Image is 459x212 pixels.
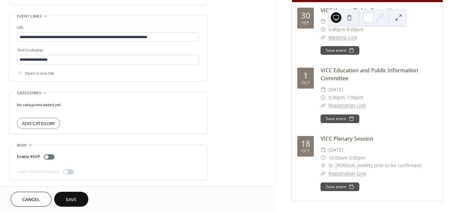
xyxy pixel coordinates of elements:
[321,146,326,154] div: ​
[11,192,51,207] button: Cancel
[25,70,54,77] span: Open in new tab
[22,120,55,127] span: Add Category
[321,102,326,109] div: ​
[321,94,326,102] div: ​
[303,71,308,80] div: 1
[17,90,41,97] span: Categories
[17,13,42,20] span: Event links
[321,154,326,162] div: ​
[328,170,366,177] a: Registration Link
[321,114,359,123] button: Save event
[328,94,345,102] span: 5:30pm
[328,26,345,34] span: 5:00pm
[321,18,326,26] div: ​
[328,34,357,40] a: Meeting Link
[17,47,198,54] div: Text to display
[349,154,366,162] span: 3:00pm
[328,162,421,170] span: St. [PERSON_NAME] (Site to be confirmed)
[347,94,363,102] span: 7:00pm
[17,142,27,149] span: RSVP
[302,81,310,85] div: Oct
[328,154,347,162] span: 10:00am
[17,102,62,108] span: No categories added yet.
[321,135,373,142] a: VICC Plenary Session
[321,162,326,170] div: ​
[17,153,40,160] div: Enable RSVP
[301,139,310,148] div: 18
[66,196,77,203] span: Save
[17,168,59,175] div: Limit number of guests
[347,154,349,162] span: -
[321,7,398,14] a: VICC Human Rights Committee
[345,94,347,102] span: -
[321,67,418,82] a: VICC Education and Public Information Committee
[321,26,326,34] div: ​
[328,86,343,94] span: [DATE]
[17,24,198,31] div: URL
[345,26,347,34] span: -
[321,34,326,41] div: ​
[301,11,310,20] div: 30
[22,196,40,203] span: Cancel
[17,118,60,129] button: Add Category
[328,102,366,108] a: Registration Link
[347,26,363,34] span: 8:00pm
[302,21,309,25] div: Sep
[321,182,359,191] button: Save event
[54,192,88,207] button: Save
[321,86,326,94] div: ​
[321,46,359,55] button: Save event
[328,146,343,154] span: [DATE]
[302,149,310,153] div: Oct
[321,170,326,177] div: ​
